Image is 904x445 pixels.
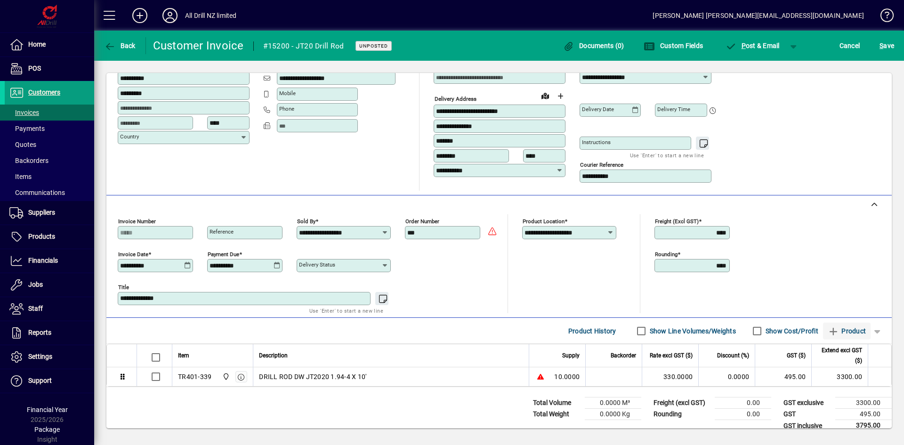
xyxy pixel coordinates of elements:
span: Unposted [359,43,388,49]
button: Cancel [837,37,863,54]
mat-label: Delivery status [299,261,335,268]
mat-label: Title [118,284,129,291]
button: Documents (0) [561,37,627,54]
button: Add [125,7,155,24]
td: 3300.00 [835,397,892,409]
mat-label: Payment due [208,251,239,258]
button: Save [877,37,896,54]
td: 0.0000 M³ [585,397,641,409]
mat-label: Invoice date [118,251,148,258]
span: Back [104,42,136,49]
a: Backorders [5,153,94,169]
span: Items [9,173,32,180]
mat-label: Invoice number [118,218,156,225]
a: Knowledge Base [873,2,892,32]
div: [PERSON_NAME] [PERSON_NAME][EMAIL_ADDRESS][DOMAIN_NAME] [653,8,864,23]
mat-label: Country [120,133,139,140]
span: Backorder [611,350,636,361]
span: S [880,42,883,49]
td: 3795.00 [835,420,892,432]
mat-label: Reference [210,228,234,235]
td: GST inclusive [779,420,835,432]
a: Support [5,369,94,393]
label: Show Line Volumes/Weights [648,326,736,336]
span: Product [828,324,866,339]
span: All Drill NZ Limited [220,372,231,382]
span: 10.0000 [554,372,580,381]
td: GST exclusive [779,397,835,409]
span: Supply [562,350,580,361]
mat-label: Mobile [279,90,296,97]
span: Rate excl GST ($) [650,350,693,361]
mat-hint: Use 'Enter' to start a new line [309,305,383,316]
a: Quotes [5,137,94,153]
a: View on map [538,88,553,103]
td: 3300.00 [811,367,868,386]
span: Extend excl GST ($) [817,345,862,366]
mat-label: Order number [405,218,439,225]
span: Backorders [9,157,48,164]
td: 0.0000 [698,367,755,386]
a: Invoices [5,105,94,121]
mat-label: Phone [279,105,294,112]
a: Products [5,225,94,249]
span: Description [259,350,288,361]
span: Quotes [9,141,36,148]
div: 330.0000 [648,372,693,381]
span: Payments [9,125,45,132]
mat-label: Sold by [297,218,315,225]
td: Freight (excl GST) [649,397,715,409]
div: #15200 - JT20 Drill Rod [263,39,344,54]
a: Payments [5,121,94,137]
span: Documents (0) [563,42,624,49]
td: Rounding [649,409,715,420]
a: Items [5,169,94,185]
td: GST [779,409,835,420]
span: Financials [28,257,58,264]
span: Custom Fields [644,42,703,49]
span: Financial Year [27,406,68,413]
span: Discount (%) [717,350,749,361]
a: Suppliers [5,201,94,225]
span: ave [880,38,894,53]
td: Total Volume [528,397,585,409]
td: 0.00 [715,397,771,409]
span: GST ($) [787,350,806,361]
td: 495.00 [835,409,892,420]
span: Communications [9,189,65,196]
span: Settings [28,353,52,360]
a: POS [5,57,94,81]
span: DRILL ROD DW JT2020 1.94-4 X 10' [259,372,366,381]
a: Staff [5,297,94,321]
a: Reports [5,321,94,345]
mat-label: Instructions [582,139,611,146]
a: Financials [5,249,94,273]
span: Invoices [9,109,39,116]
mat-hint: Use 'Enter' to start a new line [630,150,704,161]
span: Suppliers [28,209,55,216]
a: Jobs [5,273,94,297]
div: TR401-339 [178,372,211,381]
div: All Drill NZ limited [185,8,237,23]
button: Product [823,323,871,340]
a: Home [5,33,94,57]
span: Home [28,40,46,48]
button: Product History [565,323,620,340]
span: Product History [568,324,616,339]
mat-label: Freight (excl GST) [655,218,699,225]
mat-label: Rounding [655,251,678,258]
mat-label: Product location [523,218,565,225]
span: Package [34,426,60,433]
mat-label: Courier Reference [580,162,623,168]
div: Customer Invoice [153,38,244,53]
mat-label: Delivery time [657,106,690,113]
td: 0.0000 Kg [585,409,641,420]
span: Cancel [839,38,860,53]
button: Custom Fields [641,37,705,54]
span: Reports [28,329,51,336]
a: Communications [5,185,94,201]
button: Back [102,37,138,54]
td: Total Weight [528,409,585,420]
td: 0.00 [715,409,771,420]
span: Support [28,377,52,384]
